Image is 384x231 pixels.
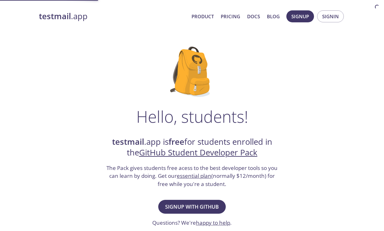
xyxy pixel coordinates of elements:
[139,147,257,158] a: GitHub Student Developer Pack
[106,137,279,158] h2: .app is for students enrolled in the
[39,11,187,22] a: testmail.app
[196,219,230,226] a: happy to help
[291,12,309,20] span: Signup
[192,12,214,20] a: Product
[177,172,211,179] a: essential plan
[39,11,71,22] strong: testmail
[286,10,314,22] button: Signup
[152,219,232,227] h3: Questions? We're .
[221,12,240,20] a: Pricing
[136,107,248,126] h1: Hello, students!
[170,47,214,97] img: github-student-backpack.png
[317,10,344,22] button: Signin
[165,202,219,211] span: Signup with GitHub
[247,12,260,20] a: Docs
[267,12,280,20] a: Blog
[322,12,339,20] span: Signin
[169,136,184,147] strong: free
[158,200,226,214] button: Signup with GitHub
[106,164,279,188] h3: The Pack gives students free acess to the best developer tools so you can learn by doing. Get our...
[112,136,144,147] strong: testmail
